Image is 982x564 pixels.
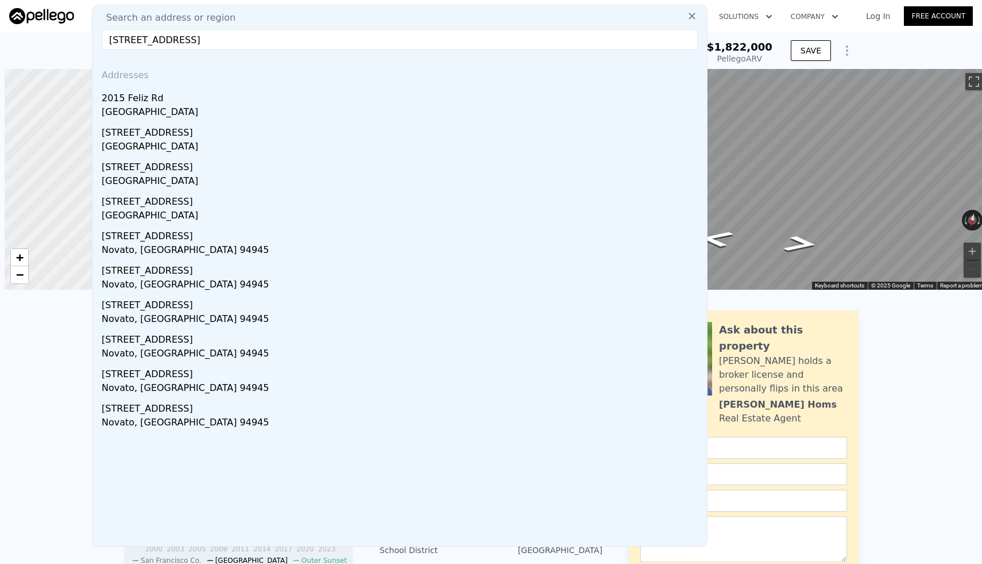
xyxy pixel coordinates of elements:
[16,250,24,264] span: +
[640,490,847,512] input: Phone
[719,354,847,396] div: [PERSON_NAME] holds a broker license and personally flips in this area
[102,278,702,294] div: Novato, [GEOGRAPHIC_DATA] 94945
[964,243,981,260] button: Zoom in
[710,6,782,27] button: Solutions
[11,249,28,266] a: Zoom in
[11,266,28,283] a: Zoom out
[815,282,864,290] button: Keyboard shortcuts
[188,545,206,553] tspan: 2005
[102,174,702,190] div: [GEOGRAPHIC_DATA]
[231,545,249,553] tspan: 2011
[102,225,702,243] div: [STREET_ADDRESS]
[380,544,491,556] div: School District
[640,437,847,459] input: Name
[769,232,832,256] path: Go West, Pacheco St
[102,294,702,312] div: [STREET_ADDRESS]
[102,243,702,259] div: Novato, [GEOGRAPHIC_DATA] 94945
[791,40,831,61] button: SAVE
[685,227,748,251] path: Go East, Pacheco St
[275,545,293,553] tspan: 2017
[707,41,772,53] span: $1,822,000
[102,209,702,225] div: [GEOGRAPHIC_DATA]
[904,6,973,26] a: Free Account
[102,140,702,156] div: [GEOGRAPHIC_DATA]
[640,463,847,485] input: Email
[102,156,702,174] div: [STREET_ADDRESS]
[102,328,702,347] div: [STREET_ADDRESS]
[102,397,702,416] div: [STREET_ADDRESS]
[102,347,702,363] div: Novato, [GEOGRAPHIC_DATA] 94945
[210,545,228,553] tspan: 2008
[296,545,314,553] tspan: 2020
[97,59,702,87] div: Addresses
[318,545,336,553] tspan: 2023
[253,545,271,553] tspan: 2014
[719,398,837,412] div: [PERSON_NAME] Homs
[719,412,801,425] div: Real Estate Agent
[965,209,979,232] button: Reset the view
[102,259,702,278] div: [STREET_ADDRESS]
[102,87,702,105] div: 2015 Feliz Rd
[167,545,184,553] tspan: 2003
[16,267,24,282] span: −
[852,10,904,22] a: Log In
[102,381,702,397] div: Novato, [GEOGRAPHIC_DATA] 94945
[719,322,847,354] div: Ask about this property
[707,53,772,64] div: Pellego ARV
[97,11,235,25] span: Search an address or region
[102,190,702,209] div: [STREET_ADDRESS]
[9,8,74,24] img: Pellego
[782,6,848,27] button: Company
[491,544,602,556] div: [GEOGRAPHIC_DATA]
[917,282,933,289] a: Terms (opens in new tab)
[102,121,702,140] div: [STREET_ADDRESS]
[102,105,702,121] div: [GEOGRAPHIC_DATA]
[145,545,163,553] tspan: 2000
[102,416,702,432] div: Novato, [GEOGRAPHIC_DATA] 94945
[102,363,702,381] div: [STREET_ADDRESS]
[102,312,702,328] div: Novato, [GEOGRAPHIC_DATA] 94945
[836,39,859,62] button: Show Options
[962,210,968,231] button: Rotate counterclockwise
[964,260,981,278] button: Zoom out
[871,282,910,289] span: © 2025 Google
[102,29,698,50] input: Enter an address, city, region, neighborhood or zip code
